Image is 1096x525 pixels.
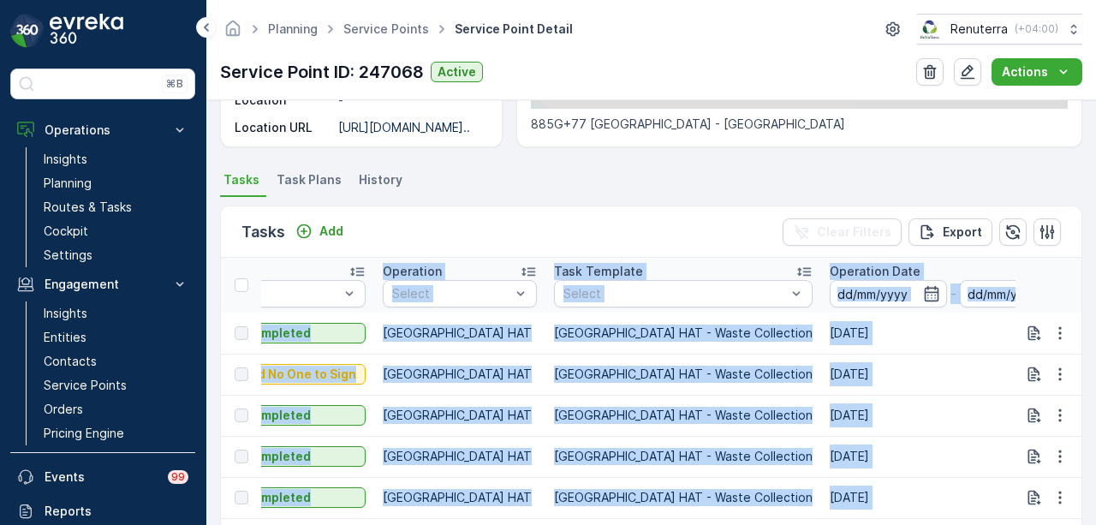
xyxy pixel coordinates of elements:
a: Cockpit [37,219,195,243]
p: Engagement [45,276,161,293]
td: [DATE] [821,436,1085,477]
p: [GEOGRAPHIC_DATA] HAT [383,366,537,383]
button: Completed [188,446,366,467]
input: dd/mm/yyyy [830,280,947,307]
input: dd/mm/yyyy [960,280,1077,307]
a: Planning [37,171,195,195]
button: Engagement [10,267,195,301]
p: [URL][DOMAIN_NAME].. [338,120,470,134]
a: Service Points [343,21,429,36]
p: Active [438,63,476,81]
a: Service Points [37,373,195,397]
p: Planning [44,175,92,192]
p: Contacts [44,353,97,370]
button: Active [431,62,483,82]
div: Toggle Row Selected [235,491,248,504]
button: Completed No One to Sign [188,364,366,385]
p: Insights [44,305,87,322]
td: [DATE] [821,354,1085,395]
a: Events99 [10,460,195,494]
p: [GEOGRAPHIC_DATA] HAT [383,448,537,465]
p: [GEOGRAPHIC_DATA] HAT - Waste Collection [554,366,813,383]
div: Toggle Row Selected [235,409,248,422]
p: Clear Filters [817,224,891,241]
p: Location [235,92,331,109]
div: Toggle Row Selected [235,450,248,463]
p: [GEOGRAPHIC_DATA] HAT [383,325,537,342]
p: Select [198,285,339,302]
p: Tasks [241,220,285,244]
button: Completed [188,487,366,508]
p: Location URL [235,119,331,136]
p: 885G+77 [GEOGRAPHIC_DATA] - [GEOGRAPHIC_DATA] [531,116,1068,133]
a: Contacts [37,349,195,373]
button: Add [289,221,350,242]
a: Insights [37,147,195,171]
td: [DATE] [821,313,1085,354]
p: Add [319,223,343,240]
p: 99 [171,470,185,484]
p: [GEOGRAPHIC_DATA] HAT [383,407,537,424]
a: Entities [37,325,195,349]
p: Completed [244,489,311,506]
p: [GEOGRAPHIC_DATA] HAT - Waste Collection [554,489,813,506]
p: Operation [383,263,442,280]
p: Service Point ID: 247068 [220,59,424,85]
div: Toggle Row Selected [235,326,248,340]
p: Service Points [44,377,127,394]
a: Settings [37,243,195,267]
p: - [950,283,956,304]
span: History [359,171,402,188]
p: Events [45,468,158,486]
a: Routes & Tasks [37,195,195,219]
span: Task Plans [277,171,342,188]
p: - [338,92,484,109]
p: [GEOGRAPHIC_DATA] HAT - Waste Collection [554,325,813,342]
a: Orders [37,397,195,421]
p: [GEOGRAPHIC_DATA] HAT [383,489,537,506]
img: logo_dark-DEwI_e13.png [50,14,123,48]
p: ( +04:00 ) [1015,22,1058,36]
button: Completed [188,323,366,343]
p: Reports [45,503,188,520]
p: Select [563,285,786,302]
p: Orders [44,401,83,418]
button: Completed [188,405,366,426]
button: Renuterra(+04:00) [917,14,1082,45]
td: [DATE] [821,395,1085,436]
p: Completed [244,407,311,424]
p: Task Template [554,263,643,280]
p: Completed [244,325,311,342]
a: Insights [37,301,195,325]
p: Operations [45,122,161,139]
p: Completed [244,448,311,465]
button: Export [908,218,992,246]
p: [GEOGRAPHIC_DATA] HAT - Waste Collection [554,448,813,465]
p: Export [943,224,982,241]
p: Pricing Engine [44,425,124,442]
span: Service Point Detail [451,21,576,38]
button: Clear Filters [783,218,902,246]
p: Insights [44,151,87,168]
img: Screenshot_2024-07-26_at_13.33.01.png [917,20,944,39]
p: [GEOGRAPHIC_DATA] HAT - Waste Collection [554,407,813,424]
a: Homepage [223,26,242,40]
p: Renuterra [950,21,1008,38]
a: Pricing Engine [37,421,195,445]
button: Operations [10,113,195,147]
td: [DATE] [821,477,1085,518]
p: Select [392,285,510,302]
button: Actions [992,58,1082,86]
p: Cockpit [44,223,88,240]
p: Completed No One to Sign [199,366,356,383]
div: Toggle Row Selected [235,367,248,381]
a: Planning [268,21,318,36]
span: Tasks [223,171,259,188]
p: Actions [1002,63,1048,81]
p: Routes & Tasks [44,199,132,216]
p: Entities [44,329,86,346]
p: ⌘B [166,77,183,91]
p: Operation Date [830,263,920,280]
img: logo [10,14,45,48]
p: Settings [44,247,92,264]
